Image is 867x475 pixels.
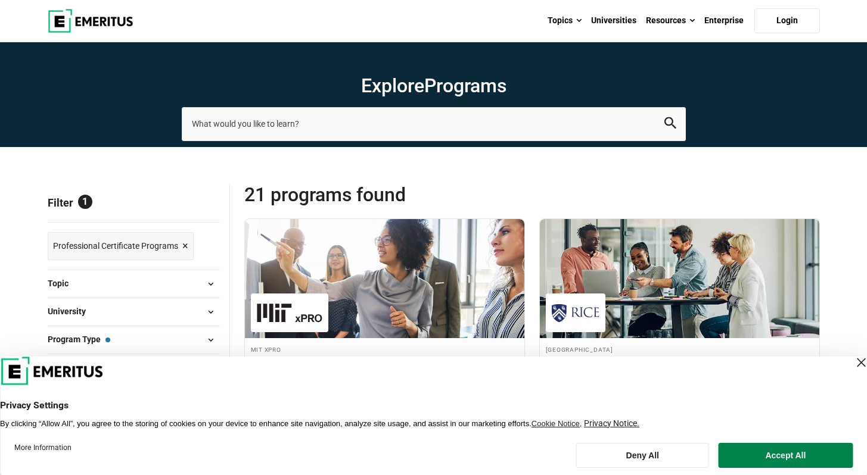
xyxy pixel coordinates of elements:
span: 1 [78,195,92,209]
img: Professional Certificate in Advanced Project Management | Online Project Management Course [245,219,524,338]
span: Topic [48,277,78,290]
button: University [48,303,220,321]
span: 21 Programs found [244,183,532,207]
img: Rice University [552,299,599,326]
a: Professional Certificate Programs × [48,232,194,260]
p: Filter [48,183,220,222]
img: Professional Certificate in Human Resources Management | Online Human Resources Course [540,219,819,338]
span: University [48,305,95,318]
input: search-page [182,107,686,140]
a: Project Management Course by MIT xPRO - September 18, 2025 MIT xPRO MIT xPRO Professional Certifi... [245,219,524,428]
span: Programs [424,74,506,97]
button: Topic [48,275,220,293]
a: Human Resources Course by Rice University - September 18, 2025 Rice University [GEOGRAPHIC_DATA] ... [540,219,819,428]
img: MIT xPRO [257,299,322,326]
h1: Explore [182,74,686,98]
a: search [664,120,676,132]
button: search [664,117,676,131]
a: Reset all [183,196,220,212]
span: Program Type [48,333,110,346]
a: Login [754,8,820,33]
span: × [182,237,188,255]
button: Program Type [48,331,220,349]
h4: [GEOGRAPHIC_DATA] [546,344,813,354]
h4: MIT xPRO [251,344,518,354]
span: Professional Certificate Programs [53,239,178,252]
